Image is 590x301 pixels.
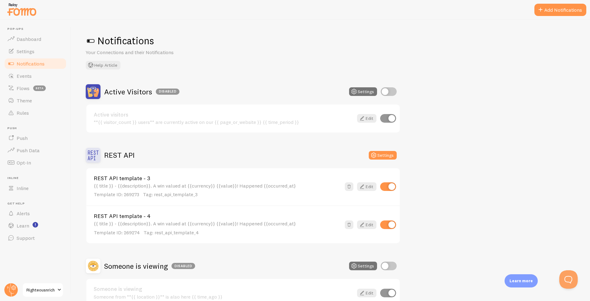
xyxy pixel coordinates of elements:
[86,259,100,273] img: Someone is viewing
[94,229,140,236] span: Template ID: 269274
[94,112,353,117] a: Active visitors
[357,182,376,191] a: Edit
[86,84,100,99] img: Active Visitors
[4,45,67,57] a: Settings
[17,223,29,229] span: Learn
[7,202,67,206] span: Get Help
[86,49,233,56] p: Your Connections and their Notifications
[94,119,353,125] div: **{{ visitor_count }} users** are currently active on our {{ page_or_website }} {{ time_period }}
[4,220,67,232] a: Learn
[4,207,67,220] a: Alerts
[4,33,67,45] a: Dashboard
[17,160,31,166] span: Opt-In
[4,132,67,144] a: Push
[7,176,67,180] span: Inline
[17,85,29,91] span: Flows
[357,289,376,297] a: Edit
[104,261,195,271] h2: Someone is viewing
[4,57,67,70] a: Notifications
[94,176,341,181] a: REST API template - 3
[17,210,30,216] span: Alerts
[33,85,46,91] span: beta
[349,262,377,270] button: Settings
[143,191,198,197] span: Tag: rest_api_template_3
[17,36,41,42] span: Dashboard
[94,191,139,197] span: Template ID: 269273
[17,97,32,104] span: Theme
[17,135,28,141] span: Push
[156,89,179,95] div: Disabled
[104,150,135,160] h2: REST API
[357,220,376,229] a: Edit
[86,61,120,69] button: Help Article
[17,48,34,54] span: Settings
[4,156,67,169] a: Opt-In
[144,229,199,236] span: Tag: rest_api_template_4
[17,110,29,116] span: Rules
[357,114,376,123] a: Edit
[4,107,67,119] a: Rules
[7,126,67,130] span: Push
[349,87,377,96] button: Settings
[94,221,341,236] div: {{ title }} - {{description}}. A win valued at {{currency}} {{value}}! Happened {{occurred_at}
[94,213,341,219] a: REST API template - 4
[4,232,67,244] a: Support
[17,185,29,191] span: Inline
[104,87,179,97] h2: Active Visitors
[17,147,40,153] span: Push Data
[22,283,64,297] a: Righteousnrich
[86,148,100,163] img: REST API
[4,70,67,82] a: Events
[509,278,533,284] p: Learn more
[26,286,56,294] span: Righteousnrich
[4,82,67,94] a: Flows beta
[94,183,341,198] div: {{ title }} - {{description}}. A win valued at {{currency}} {{value}}! Happened {{occurred_at}
[17,61,45,67] span: Notifications
[6,2,37,17] img: fomo-relay-logo-orange.svg
[4,144,67,156] a: Push Data
[4,182,67,194] a: Inline
[17,235,35,241] span: Support
[4,94,67,107] a: Theme
[505,274,538,287] div: Learn more
[559,270,578,289] iframe: Help Scout Beacon - Open
[94,294,353,299] div: Someone from **{{ location }}** is also here {{ time_ago }}
[94,286,353,292] a: Someone is viewing
[171,263,195,269] div: Disabled
[7,27,67,31] span: Pop-ups
[86,34,575,47] h1: Notifications
[17,73,32,79] span: Events
[369,151,397,160] button: Settings
[33,222,38,228] svg: <p>Watch New Feature Tutorials!</p>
